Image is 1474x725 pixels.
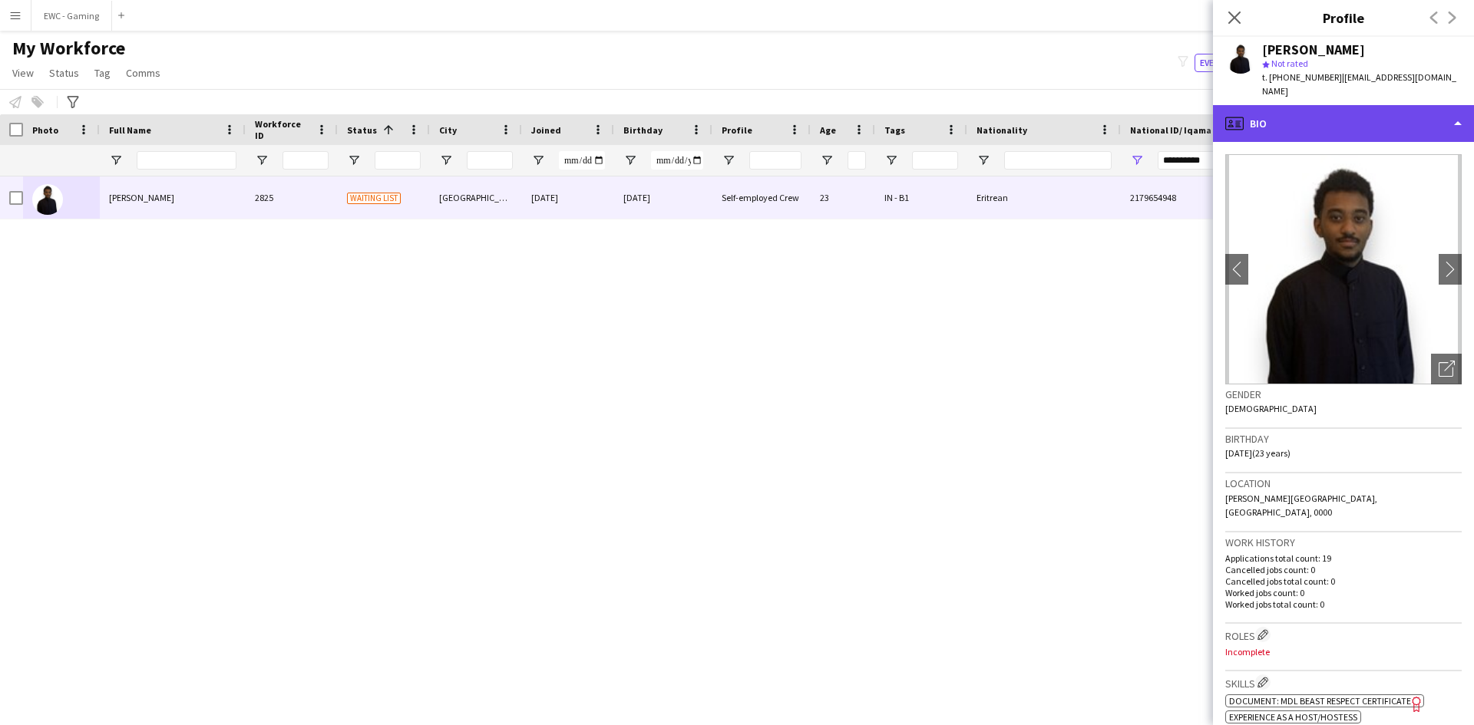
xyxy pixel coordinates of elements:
div: Eritrean [967,176,1121,219]
span: Photo [32,124,58,136]
input: National ID/ Iqama number Filter Input [1158,151,1265,170]
span: Tags [884,124,905,136]
a: Tag [88,63,117,83]
button: Open Filter Menu [347,153,361,167]
p: Incomplete [1225,646,1462,657]
button: Open Filter Menu [531,153,545,167]
span: Status [347,124,377,136]
input: Profile Filter Input [749,151,801,170]
button: Open Filter Menu [623,153,637,167]
input: Status Filter Input [375,151,421,170]
span: 2179654948 [1130,192,1176,203]
h3: Skills [1225,674,1462,690]
a: Status [43,63,85,83]
span: National ID/ Iqama number [1130,124,1246,136]
div: Self-employed Crew [712,176,811,219]
span: Not rated [1271,58,1308,69]
span: t. [PHONE_NUMBER] [1262,71,1342,83]
img: Waleed Abdu [32,184,63,215]
a: View [6,63,40,83]
div: Bio [1213,105,1474,142]
div: [DATE] [522,176,614,219]
button: Open Filter Menu [1130,153,1144,167]
img: Crew avatar or photo [1225,154,1462,384]
input: Full Name Filter Input [137,151,236,170]
button: EWC - Gaming [31,1,112,31]
p: Worked jobs total count: 0 [1225,598,1462,610]
span: Nationality [977,124,1027,136]
span: Birthday [623,124,663,136]
span: Joined [531,124,561,136]
span: Full Name [109,124,151,136]
h3: Profile [1213,8,1474,28]
a: Comms [120,63,167,83]
p: Applications total count: 19 [1225,552,1462,564]
span: View [12,66,34,80]
p: Cancelled jobs total count: 0 [1225,575,1462,587]
span: Profile [722,124,752,136]
button: Open Filter Menu [722,153,735,167]
h3: Work history [1225,536,1462,549]
h3: Birthday [1225,432,1462,446]
button: Everyone8,150 [1195,54,1271,72]
button: Open Filter Menu [977,153,990,167]
span: Experience as a Host/Hostess [1229,711,1357,723]
button: Open Filter Menu [109,153,123,167]
h3: Location [1225,476,1462,490]
input: Joined Filter Input [559,151,605,170]
span: Waiting list [347,193,401,204]
app-action-btn: Advanced filters [64,93,82,111]
input: Birthday Filter Input [651,151,703,170]
input: City Filter Input [467,151,513,170]
p: Cancelled jobs count: 0 [1225,564,1462,575]
div: [PERSON_NAME] [1262,43,1365,57]
span: Status [49,66,79,80]
div: [GEOGRAPHIC_DATA] [430,176,522,219]
div: Open photos pop-in [1431,354,1462,384]
button: Open Filter Menu [439,153,453,167]
button: Open Filter Menu [884,153,898,167]
span: Age [820,124,836,136]
div: [DATE] [614,176,712,219]
button: Open Filter Menu [255,153,269,167]
span: Comms [126,66,160,80]
div: 23 [811,176,875,219]
span: [PERSON_NAME] [109,192,174,203]
span: [DATE] (23 years) [1225,447,1291,459]
div: 2825 [246,176,338,219]
span: My Workforce [12,37,125,60]
button: Open Filter Menu [820,153,834,167]
span: Document: MDL Beast Respect Certificate [1229,695,1411,707]
span: [DEMOGRAPHIC_DATA] [1225,403,1317,414]
h3: Gender [1225,387,1462,401]
input: Workforce ID Filter Input [283,151,329,170]
span: [PERSON_NAME][GEOGRAPHIC_DATA], [GEOGRAPHIC_DATA], 0000 [1225,493,1377,518]
div: IN - B1 [875,176,967,219]
span: Tag [94,66,111,80]
span: Workforce ID [255,118,310,141]
h3: Roles [1225,627,1462,643]
input: Nationality Filter Input [1004,151,1112,170]
input: Age Filter Input [848,151,866,170]
span: | [EMAIL_ADDRESS][DOMAIN_NAME] [1262,71,1456,97]
span: City [439,124,457,136]
input: Tags Filter Input [912,151,958,170]
p: Worked jobs count: 0 [1225,587,1462,598]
